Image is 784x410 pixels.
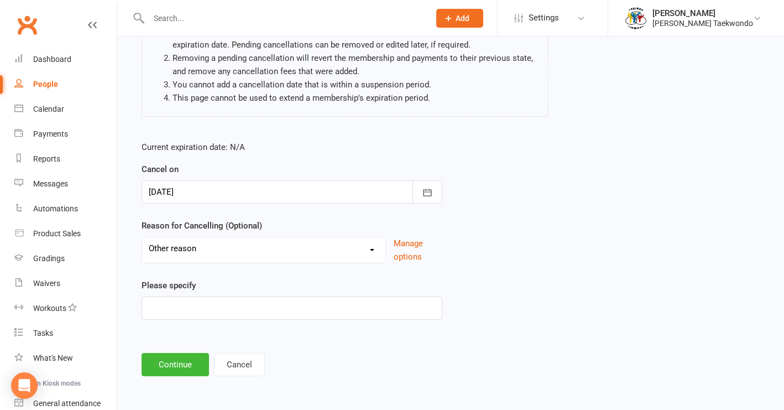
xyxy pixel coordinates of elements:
div: General attendance [33,399,101,408]
button: Cancel [214,353,265,376]
label: Cancel on [142,163,179,176]
li: Removing a pending cancellation will revert the membership and payments to their previous state, ... [173,51,539,78]
li: This page cannot be used to extend a membership's expiration period. [173,91,539,105]
li: You cannot add a cancellation date that is within a suspension period. [173,78,539,91]
div: Automations [33,204,78,213]
div: Calendar [33,105,64,113]
div: Product Sales [33,229,81,238]
img: thumb_image1638236014.png [625,7,647,29]
a: Product Sales [14,221,117,246]
div: Open Intercom Messenger [11,372,38,399]
a: What's New [14,346,117,371]
a: Messages [14,172,117,196]
p: Current expiration date: N/A [142,141,442,154]
a: Workouts [14,296,117,321]
div: Messages [33,179,68,188]
div: Reports [33,154,60,163]
div: Waivers [33,279,60,288]
div: Payments [33,129,68,138]
button: Manage options [394,237,442,263]
a: Reports [14,147,117,172]
li: Once you've added a cancellation, the cancellation will be 'pending' until the membership's new e... [173,25,539,51]
span: Settings [529,6,559,30]
button: Add [436,9,483,28]
a: Waivers [14,271,117,296]
a: Automations [14,196,117,221]
a: Clubworx [13,11,41,39]
a: Dashboard [14,47,117,72]
a: Calendar [14,97,117,122]
div: [PERSON_NAME] Taekwondo [652,18,753,28]
input: Search... [145,11,422,26]
div: Gradings [33,254,65,263]
a: Payments [14,122,117,147]
div: People [33,80,58,89]
div: [PERSON_NAME] [652,8,753,18]
a: Gradings [14,246,117,271]
a: Tasks [14,321,117,346]
div: Dashboard [33,55,71,64]
a: People [14,72,117,97]
button: Continue [142,353,209,376]
label: Reason for Cancelling (Optional) [142,219,262,232]
div: Workouts [33,304,66,313]
div: What's New [33,354,73,362]
label: Please specify [142,279,196,292]
div: Tasks [33,329,53,338]
span: Add [456,14,469,23]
